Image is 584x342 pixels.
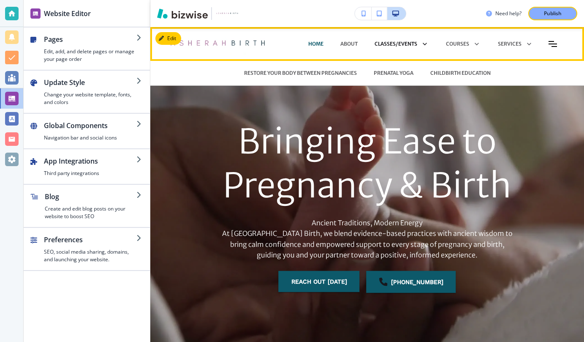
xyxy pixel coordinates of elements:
[44,48,136,63] h4: Edit, add, and delete pages or manage your page order
[375,40,417,48] p: CLASSES/EVENTS
[44,248,136,263] h4: SEO, social media sharing, domains, and launching your website.
[44,235,136,245] h2: Preferences
[544,10,562,17] p: Publish
[24,149,150,184] button: App IntegrationsThird party integrations
[167,31,266,57] img: Asherah Birth
[495,10,522,17] h3: Need help?
[221,119,513,207] h1: Bringing Ease to Pregnancy & Birth
[44,34,136,44] h2: Pages
[340,40,358,48] p: About
[44,8,91,19] h2: Website Editor
[549,41,557,47] button: Toggle hamburger navigation menu
[498,40,522,48] p: SERVICES
[221,228,513,261] p: At [GEOGRAPHIC_DATA] Birth, we blend evidence-based practices with ancient wisdom to bring calm c...
[44,156,136,166] h2: App Integrations
[24,185,150,227] button: BlogCreate and edit blog posts on your website to boost SEO
[221,217,513,260] p: Ancient Traditions, Modern Energy
[155,32,181,45] button: Edit
[24,228,150,270] button: PreferencesSEO, social media sharing, domains, and launching your website.
[279,271,360,292] button: REACH OUT [DATE]
[528,7,577,20] button: Publish
[367,271,456,293] a: [PHONE_NUMBER]
[308,40,323,48] p: HOME
[44,170,136,177] h4: Third party integrations
[44,120,136,131] h2: Global Components
[24,27,150,70] button: PagesEdit, add, and delete pages or manage your page order
[30,8,41,19] img: editor icon
[45,192,136,202] h2: Blog
[45,205,136,220] h4: Create and edit blog posts on your website to boost SEO
[446,40,469,48] p: COURSES
[157,8,208,19] img: Bizwise Logo
[24,114,150,148] button: Global ComponentsNavigation bar and social icons
[44,77,136,88] h2: Update Style
[44,91,136,106] h4: Change your website template, fonts, and colors
[215,11,238,16] img: Your Logo
[44,134,136,142] h4: Navigation bar and social icons
[24,71,150,113] button: Update StyleChange your website template, fonts, and colors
